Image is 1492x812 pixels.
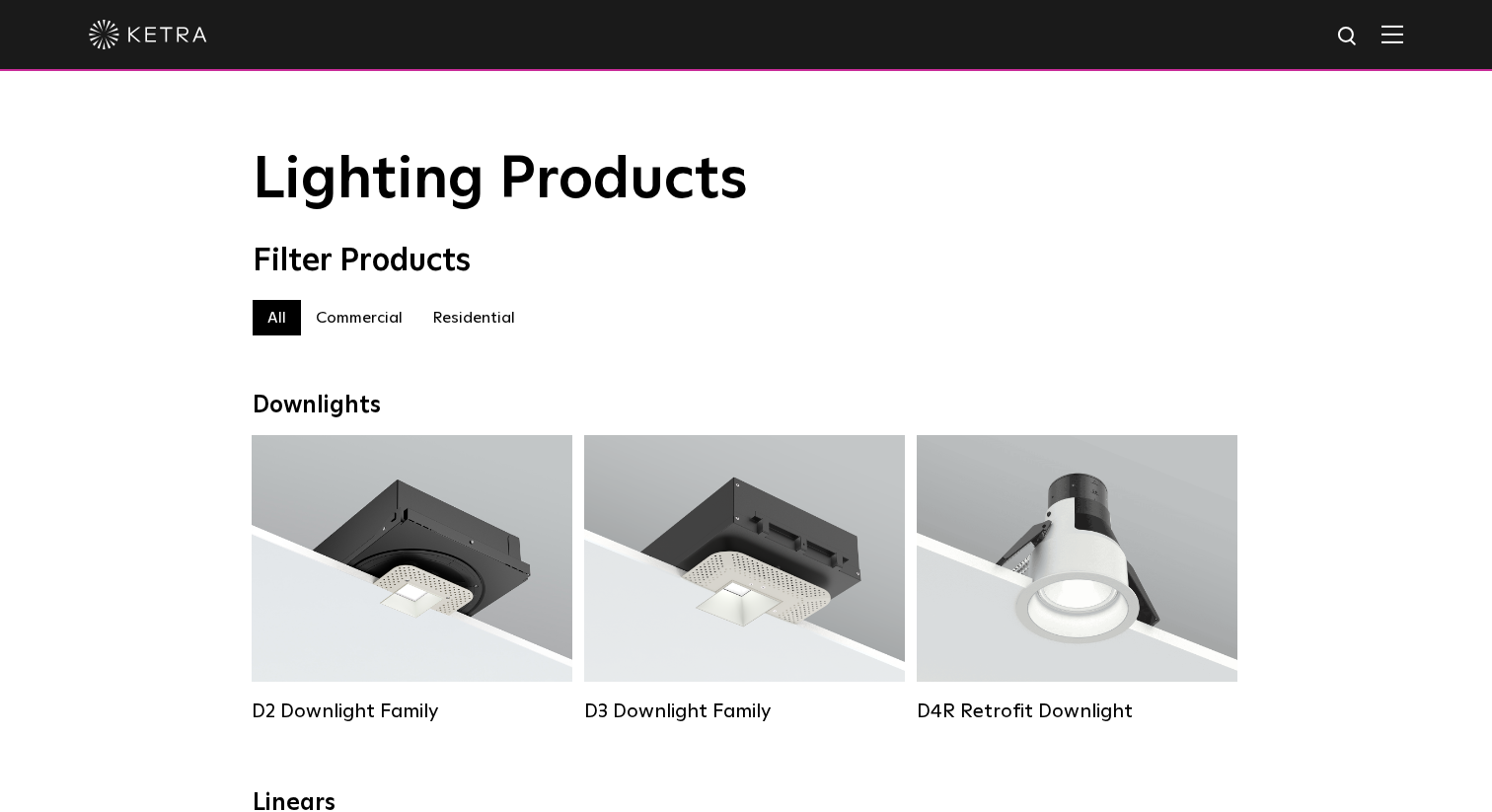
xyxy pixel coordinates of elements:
label: Residential [417,300,530,335]
span: Lighting Products [253,151,748,210]
div: Filter Products [253,243,1239,280]
a: D2 Downlight Family Lumen Output:1200Colors:White / Black / Gloss Black / Silver / Bronze / Silve... [252,435,572,723]
div: Downlights [253,392,1239,420]
div: D2 Downlight Family [252,700,572,723]
img: Hamburger%20Nav.svg [1381,25,1403,43]
label: All [253,300,301,335]
a: D3 Downlight Family Lumen Output:700 / 900 / 1100Colors:White / Black / Silver / Bronze / Paintab... [584,435,905,723]
img: ketra-logo-2019-white [89,20,207,49]
div: D4R Retrofit Downlight [917,700,1237,723]
a: D4R Retrofit Downlight Lumen Output:800Colors:White / BlackBeam Angles:15° / 25° / 40° / 60°Watta... [917,435,1237,723]
label: Commercial [301,300,417,335]
div: D3 Downlight Family [584,700,905,723]
img: search icon [1336,25,1361,49]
